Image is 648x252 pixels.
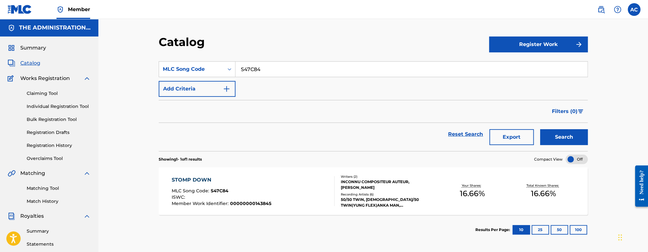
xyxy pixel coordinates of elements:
span: MLC Song Code : [172,188,211,194]
div: Recording Artists ( 6 ) [341,192,436,197]
div: STOMP DOWN [172,176,271,184]
img: help [614,6,621,13]
button: Filters (0) [548,103,588,119]
span: Works Registration [20,75,70,82]
p: Your Shares: [462,183,483,188]
div: INCONNU COMPOSITEUR AUTEUR, [PERSON_NAME] [341,179,436,190]
img: Top Rightsholder [56,6,64,13]
span: Filters ( 0 ) [552,108,578,115]
span: 00000000143845 [230,201,271,206]
span: Member Work Identifier : [172,201,230,206]
p: Results Per Page: [475,227,512,233]
button: Register Work [489,36,588,52]
div: Drag [618,228,622,247]
div: 50/50 TWIN, [DEMOGRAPHIC_DATA]/50 TWIN|YUNG FLEX|ANKA MAN, [DEMOGRAPHIC_DATA]/50 TWIN,YUNG FLEX,A... [341,197,436,208]
h5: THE ADMINISTRATION MP INC [19,24,91,31]
span: 16.66 % [460,188,485,199]
img: filter [578,109,583,113]
a: Match History [27,198,91,205]
a: Reset Search [445,127,486,141]
img: expand [83,169,91,177]
form: Search Form [159,61,588,151]
img: Matching [8,169,16,177]
button: Search [540,129,588,145]
p: Showing 1 - 1 of 1 results [159,156,202,162]
button: 25 [532,225,549,235]
span: Matching [20,169,45,177]
span: Royalties [20,212,44,220]
a: CatalogCatalog [8,59,40,67]
a: Overclaims Tool [27,155,91,162]
a: Summary [27,228,91,235]
button: 10 [512,225,530,235]
span: Compact View [534,156,563,162]
a: Statements [27,241,91,248]
img: 9d2ae6d4665cec9f34b9.svg [223,85,230,93]
div: MLC Song Code [163,65,220,73]
button: Export [489,129,534,145]
span: Summary [20,44,46,52]
a: Registration Drafts [27,129,91,136]
a: Registration History [27,142,91,149]
img: Accounts [8,24,15,32]
div: Writers ( 2 ) [341,174,436,179]
iframe: Chat Widget [616,222,648,252]
button: 100 [570,225,587,235]
span: Member [68,6,90,13]
img: expand [83,75,91,82]
a: Matching Tool [27,185,91,192]
a: SummarySummary [8,44,46,52]
iframe: Resource Center [630,161,648,212]
img: search [597,6,605,13]
img: f7272a7cc735f4ea7f67.svg [575,41,583,48]
img: Catalog [8,59,15,67]
button: Add Criteria [159,81,235,97]
button: 50 [551,225,568,235]
img: MLC Logo [8,5,32,14]
a: Bulk Registration Tool [27,116,91,123]
a: STOMP DOWNMLC Song Code:S47C84ISWC:Member Work Identifier:00000000143845Writers (2)INCONNU COMPOS... [159,167,588,215]
img: expand [83,212,91,220]
a: Claiming Tool [27,90,91,97]
span: S47C84 [211,188,228,194]
img: Works Registration [8,75,16,82]
img: Royalties [8,212,15,220]
span: Catalog [20,59,40,67]
p: Total Known Shares: [526,183,560,188]
h2: Catalog [159,35,208,49]
span: ISWC : [172,194,187,200]
img: Summary [8,44,15,52]
a: Public Search [595,3,607,16]
a: Individual Registration Tool [27,103,91,110]
div: Help [611,3,624,16]
span: 16.66 % [531,188,556,199]
div: User Menu [628,3,640,16]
